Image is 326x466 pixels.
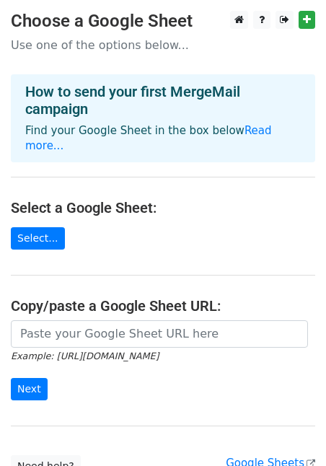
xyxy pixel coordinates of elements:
[25,123,301,154] p: Find your Google Sheet in the box below
[11,227,65,250] a: Select...
[11,11,315,32] h3: Choose a Google Sheet
[25,124,272,152] a: Read more...
[11,320,308,348] input: Paste your Google Sheet URL here
[11,297,315,315] h4: Copy/paste a Google Sheet URL:
[11,351,159,361] small: Example: [URL][DOMAIN_NAME]
[25,83,301,118] h4: How to send your first MergeMail campaign
[11,38,315,53] p: Use one of the options below...
[11,378,48,400] input: Next
[11,199,315,216] h4: Select a Google Sheet:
